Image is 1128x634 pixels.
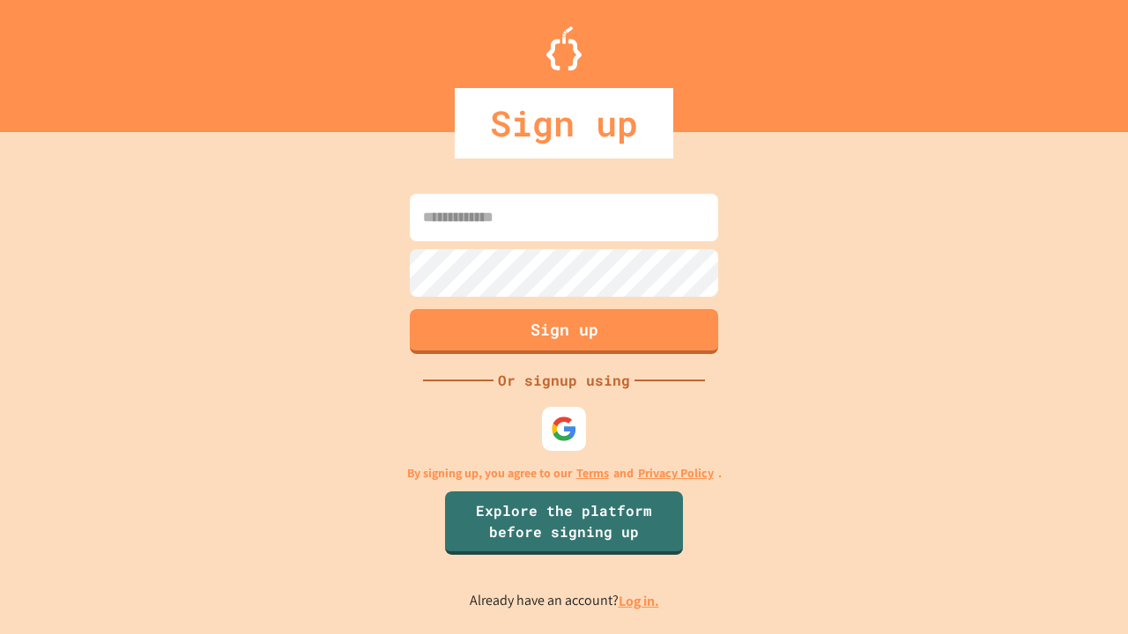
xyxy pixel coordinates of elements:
[576,464,609,483] a: Terms
[410,309,718,354] button: Sign up
[551,416,577,442] img: google-icon.svg
[493,370,634,391] div: Or signup using
[546,26,582,70] img: Logo.svg
[407,464,722,483] p: By signing up, you agree to our and .
[470,590,659,612] p: Already have an account?
[455,88,673,158] div: Sign up
[619,592,659,610] a: Log in.
[638,464,714,483] a: Privacy Policy
[445,491,683,555] a: Explore the platform before signing up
